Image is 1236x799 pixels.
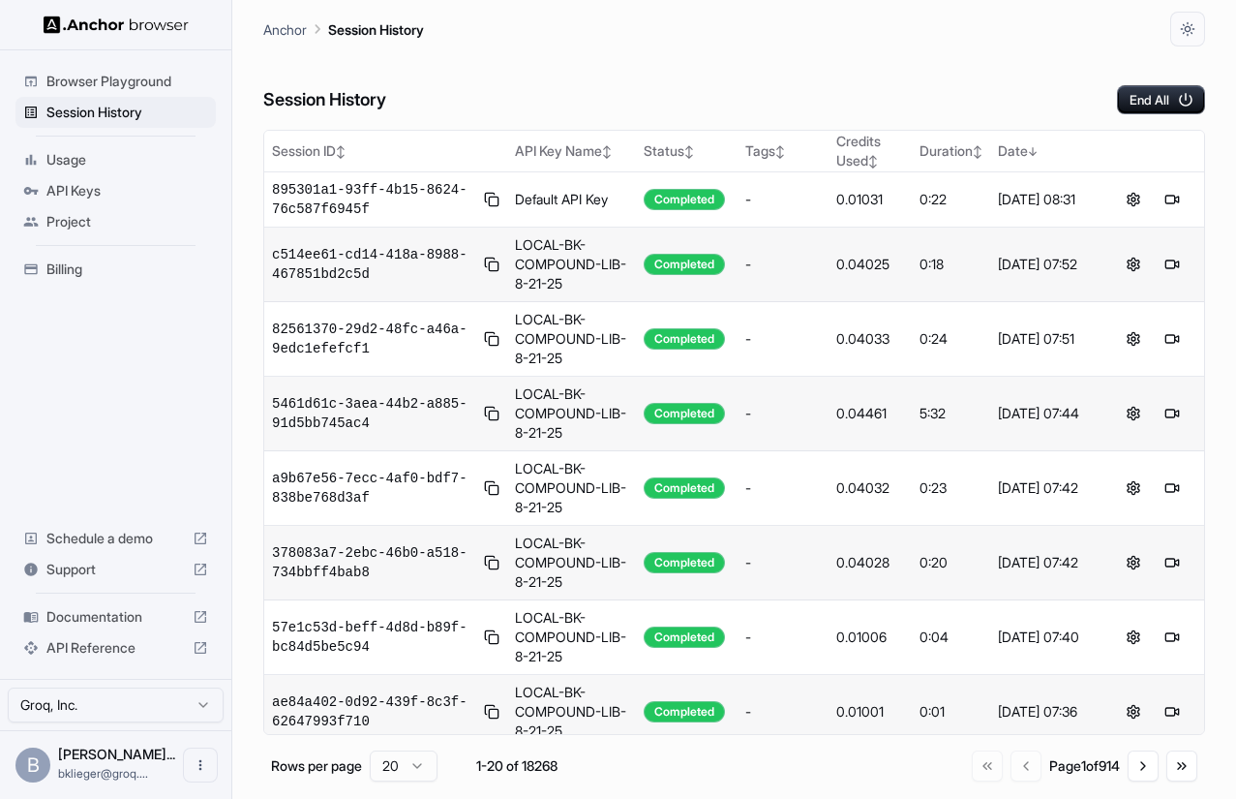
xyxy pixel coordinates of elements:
div: API Reference [15,632,216,663]
div: Completed [644,552,725,573]
div: [DATE] 07:36 [998,702,1094,722]
span: Browser Playground [46,72,208,91]
div: Completed [644,189,725,210]
div: API Keys [15,175,216,206]
div: Completed [644,477,725,499]
div: 0:22 [919,190,982,209]
td: LOCAL-BK-COMPOUND-LIB-8-21-25 [507,228,636,302]
div: - [745,255,821,274]
span: Billing [46,260,208,279]
span: Documentation [46,607,185,627]
p: Rows per page [271,756,362,776]
td: Default API Key [507,172,636,228]
div: Date [998,141,1094,161]
td: LOCAL-BK-COMPOUND-LIB-8-21-25 [507,600,636,675]
div: 0:18 [919,255,982,274]
div: Usage [15,144,216,175]
div: 0.04461 [836,404,904,423]
div: Browser Playground [15,66,216,97]
div: API Key Name [515,141,628,161]
span: a9b67e56-7ecc-4af0-bdf7-838be768d3af [272,469,475,507]
div: 0:24 [919,329,982,349]
div: Schedule a demo [15,523,216,554]
td: LOCAL-BK-COMPOUND-LIB-8-21-25 [507,675,636,750]
div: 0.04028 [836,553,904,572]
div: 5:32 [919,404,982,423]
div: 0.04032 [836,478,904,498]
span: ↕ [684,144,694,159]
button: End All [1117,85,1205,114]
div: Page 1 of 914 [1049,756,1120,776]
span: 82561370-29d2-48fc-a46a-9edc1efefcf1 [272,320,475,358]
div: Session History [15,97,216,128]
h6: Session History [263,86,386,114]
span: 895301a1-93ff-4b15-8624-76c587f6945f [272,180,475,219]
div: - [745,190,821,209]
div: 1-20 of 18268 [468,756,565,776]
div: 0:04 [919,628,982,647]
span: bklieger@groq.com [58,766,148,781]
div: Duration [919,141,982,161]
div: Completed [644,701,725,722]
span: 5461d61c-3aea-44b2-a885-91d5bb745ac4 [272,394,475,433]
span: API Reference [46,638,185,658]
div: [DATE] 07:52 [998,255,1094,274]
td: LOCAL-BK-COMPOUND-LIB-8-21-25 [507,526,636,600]
div: Status [644,141,730,161]
div: Completed [644,627,725,648]
div: [DATE] 07:44 [998,404,1094,423]
div: Billing [15,254,216,285]
span: ae84a402-0d92-439f-8c3f-62647993f710 [272,692,475,731]
td: LOCAL-BK-COMPOUND-LIB-8-21-25 [507,377,636,451]
div: Support [15,554,216,585]
p: Anchor [263,19,307,40]
div: - [745,628,821,647]
span: Session History [46,103,208,122]
div: - [745,702,821,722]
span: Benjamin Klieger [58,746,175,762]
div: - [745,553,821,572]
div: [DATE] 07:42 [998,478,1094,498]
div: 0:20 [919,553,982,572]
div: [DATE] 08:31 [998,190,1094,209]
div: Session ID [272,141,499,161]
div: - [745,329,821,349]
div: 0:23 [919,478,982,498]
div: Credits Used [836,132,904,170]
div: Documentation [15,601,216,632]
div: Completed [644,254,725,275]
div: 0.01006 [836,628,904,647]
div: 0.01031 [836,190,904,209]
nav: breadcrumb [263,18,424,40]
span: c514ee61-cd14-418a-8988-467851bd2c5d [272,245,475,284]
span: API Keys [46,181,208,200]
span: ↕ [973,144,982,159]
span: ↓ [1028,144,1038,159]
span: 378083a7-2ebc-46b0-a518-734bbff4bab8 [272,543,475,582]
span: Usage [46,150,208,169]
div: Project [15,206,216,237]
span: 57e1c53d-beff-4d8d-b89f-bc84d5be5c94 [272,618,475,657]
div: [DATE] 07:51 [998,329,1094,349]
span: ↕ [868,154,878,169]
div: B [15,748,50,783]
div: Tags [745,141,821,161]
div: Completed [644,328,725,350]
span: ↕ [775,144,785,159]
div: - [745,404,821,423]
p: Session History [328,19,424,40]
span: Support [46,560,185,579]
div: Completed [644,403,725,424]
span: Project [46,212,208,231]
span: ↕ [602,144,612,159]
span: ↕ [336,144,346,159]
button: Open menu [183,748,218,783]
td: LOCAL-BK-COMPOUND-LIB-8-21-25 [507,451,636,526]
div: 0.04033 [836,329,904,349]
div: - [745,478,821,498]
div: [DATE] 07:40 [998,628,1094,647]
td: LOCAL-BK-COMPOUND-LIB-8-21-25 [507,302,636,377]
div: [DATE] 07:42 [998,553,1094,572]
span: Schedule a demo [46,529,185,548]
img: Anchor Logo [44,15,189,34]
